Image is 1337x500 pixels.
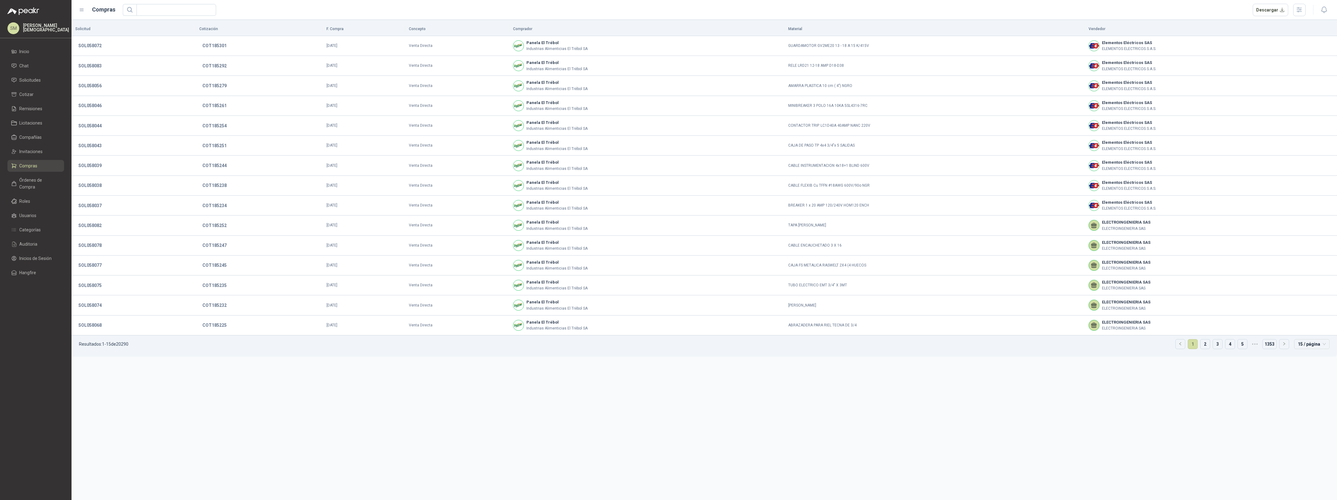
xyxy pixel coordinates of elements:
a: Invitaciones [7,146,64,157]
button: COT185225 [199,320,230,331]
img: Company Logo [513,240,524,251]
td: RELE LRD21 12-18 AMP D18-D38 [784,56,1085,76]
button: SOL058056 [75,80,105,91]
td: Venta Directa [405,275,509,295]
p: ELECTROINGENIERIA SAS [1102,266,1150,271]
a: Remisiones [7,103,64,115]
b: Elementos Eléctricos SAS [1102,60,1156,66]
a: Inicios de Sesión [7,252,64,264]
img: Company Logo [1089,161,1099,171]
button: SOL058043 [75,140,105,151]
button: SOL058074 [75,300,105,311]
button: SOL058083 [75,60,105,71]
p: Industrias Alimenticias El Trébol SA [526,206,588,211]
div: tamaño de página [1294,339,1330,349]
img: Company Logo [1089,180,1099,191]
p: Industrias Alimenticias El Trébol SA [526,246,588,252]
p: Industrias Alimenticias El Trébol SA [526,66,588,72]
td: Venta Directa [405,36,509,56]
span: [DATE] [326,63,337,68]
li: 1353 [1262,339,1277,349]
td: CONTACTOR TRIP. LC1D40A 40AMP NANC 220V [784,116,1085,136]
button: COT185279 [199,80,230,91]
td: CABLE ENCAUCHETADO 3 X 16 [784,236,1085,256]
p: Industrias Alimenticias El Trébol SA [526,106,588,112]
p: ELEMENTOS ELECTRICOS S.A.S. [1102,206,1156,211]
p: Industrias Alimenticias El Trébol SA [526,285,588,291]
span: [DATE] [326,103,337,108]
b: Panela El Trébol [526,60,588,66]
img: Company Logo [1089,81,1099,91]
span: [DATE] [326,123,337,128]
th: Cotización [196,22,323,36]
td: [PERSON_NAME] [784,295,1085,315]
p: ELECTROINGENIERIA SAS [1102,325,1150,331]
button: SOL058037 [75,200,105,211]
p: ELEMENTOS ELECTRICOS S.A.S. [1102,186,1156,192]
span: Hangfire [19,269,36,276]
a: 1 [1188,339,1197,349]
li: 4 [1225,339,1235,349]
a: 5 [1238,339,1247,349]
span: Auditoria [19,241,37,248]
span: Órdenes de Compra [19,177,58,190]
button: COT185247 [199,240,230,251]
button: COT185234 [199,200,230,211]
a: Categorías [7,224,64,236]
b: Panela El Trébol [526,219,588,225]
td: Venta Directa [405,295,509,315]
a: 1353 [1263,339,1276,349]
td: Venta Directa [405,156,509,175]
th: Material [784,22,1085,36]
p: Industrias Alimenticias El Trébol SA [526,126,588,132]
b: Panela El Trébol [526,319,588,325]
b: ELECTROINGENIERIA SAS [1102,319,1150,325]
a: Roles [7,195,64,207]
td: Venta Directa [405,236,509,256]
p: [PERSON_NAME] [DEMOGRAPHIC_DATA] [23,23,69,32]
b: Panela El Trébol [526,139,588,146]
p: ELEMENTOS ELECTRICOS S.A.S. [1102,46,1156,52]
img: Company Logo [513,61,524,71]
td: Venta Directa [405,136,509,156]
b: Elementos Eléctricos SAS [1102,199,1156,206]
p: ELEMENTOS ELECTRICOS S.A.S. [1102,66,1156,72]
img: Company Logo [513,101,524,111]
span: Compañías [19,134,42,141]
button: SOL058038 [75,180,105,191]
th: Vendedor [1085,22,1337,36]
button: COT185245 [199,260,230,271]
a: Compras [7,160,64,172]
button: SOL058044 [75,120,105,131]
a: Órdenes de Compra [7,174,64,193]
p: ELEMENTOS ELECTRICOS S.A.S. [1102,126,1156,132]
th: Solicitud [72,22,196,36]
span: Remisiones [19,105,42,112]
td: MINIBREAKER 3 POLO 16A 10KA 5SL4316-7RC [784,96,1085,116]
a: Compañías [7,131,64,143]
span: [DATE] [326,303,337,307]
span: [DATE] [326,223,337,227]
b: Elementos Eléctricos SAS [1102,180,1156,186]
img: Company Logo [513,180,524,191]
img: Company Logo [1089,41,1099,51]
a: Solicitudes [7,74,64,86]
span: [DATE] [326,283,337,287]
th: Concepto [405,22,509,36]
td: TAPA [PERSON_NAME] [784,216,1085,235]
b: Elementos Eléctricos SAS [1102,120,1156,126]
button: COT185244 [199,160,230,171]
td: ABRAZADERA PARA RIEL TECNA DE 3/4 [784,316,1085,335]
p: Industrias Alimenticias El Trébol SA [526,186,588,192]
b: Panela El Trébol [526,199,588,206]
a: 2 [1201,339,1210,349]
a: Inicio [7,46,64,57]
td: Venta Directa [405,56,509,76]
span: Licitaciones [19,120,42,126]
th: Comprador [509,22,784,36]
span: left [1178,342,1182,346]
p: Industrias Alimenticias El Trébol SA [526,306,588,311]
img: Company Logo [1089,101,1099,111]
p: ELECTROINGENIERIA SAS [1102,226,1150,232]
img: Company Logo [513,140,524,151]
